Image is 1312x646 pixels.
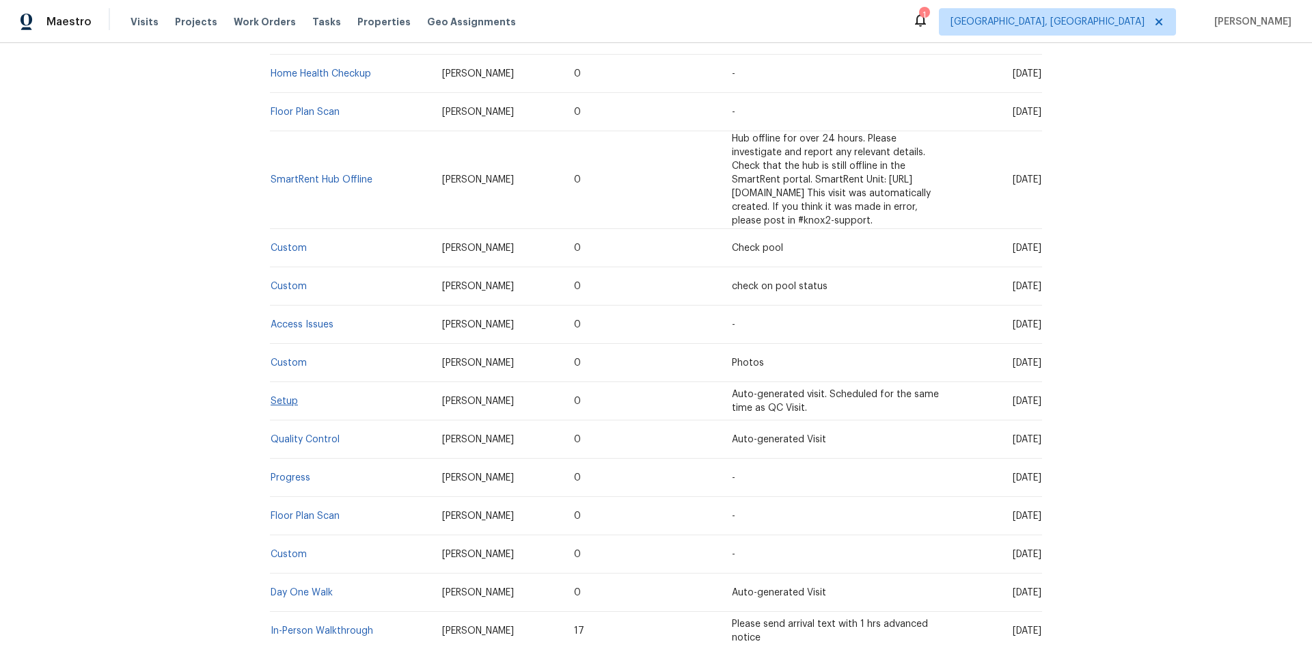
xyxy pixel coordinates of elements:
span: [PERSON_NAME] [442,107,514,117]
span: 0 [574,550,581,559]
span: [PERSON_NAME] [442,396,514,406]
a: Setup [271,396,298,406]
span: - [732,473,735,483]
span: [DATE] [1013,435,1041,444]
span: [PERSON_NAME] [442,435,514,444]
span: 0 [574,69,581,79]
span: Auto-generated Visit [732,435,826,444]
span: Visits [131,15,159,29]
span: [DATE] [1013,588,1041,597]
a: Access Issues [271,320,333,329]
span: [DATE] [1013,69,1041,79]
span: 0 [574,396,581,406]
a: Quality Control [271,435,340,444]
span: Photos [732,358,764,368]
div: 1 [919,8,929,22]
span: [DATE] [1013,473,1041,483]
span: 0 [574,243,581,253]
span: 0 [574,175,581,185]
a: Day One Walk [271,588,333,597]
a: Custom [271,243,307,253]
span: Properties [357,15,411,29]
span: - [732,320,735,329]
span: [PERSON_NAME] [442,243,514,253]
span: [PERSON_NAME] [442,175,514,185]
span: 0 [574,282,581,291]
span: 0 [574,435,581,444]
span: check on pool status [732,282,828,291]
span: Geo Assignments [427,15,516,29]
span: [DATE] [1013,320,1041,329]
span: [PERSON_NAME] [442,69,514,79]
span: [DATE] [1013,511,1041,521]
span: Work Orders [234,15,296,29]
a: Custom [271,282,307,291]
span: Auto-generated Visit [732,588,826,597]
span: Check pool [732,243,783,253]
span: [PERSON_NAME] [442,626,514,636]
span: [PERSON_NAME] [442,588,514,597]
span: Maestro [46,15,92,29]
span: [PERSON_NAME] [442,511,514,521]
span: 0 [574,473,581,483]
span: - [732,107,735,117]
span: [DATE] [1013,107,1041,117]
span: - [732,550,735,559]
span: 17 [574,626,584,636]
span: [DATE] [1013,396,1041,406]
a: Custom [271,358,307,368]
a: In-Person Walkthrough [271,626,373,636]
span: Hub offline for over 24 hours. Please investigate and report any relevant details. Check that the... [732,134,931,226]
a: Home Health Checkup [271,69,371,79]
span: 0 [574,511,581,521]
span: Projects [175,15,217,29]
span: Auto-generated visit. Scheduled for the same time as QC Visit. [732,390,939,413]
span: [DATE] [1013,626,1041,636]
span: 0 [574,358,581,368]
span: [PERSON_NAME] [442,320,514,329]
a: Floor Plan Scan [271,107,340,117]
span: - [732,511,735,521]
a: SmartRent Hub Offline [271,175,372,185]
span: Tasks [312,17,341,27]
span: [DATE] [1013,358,1041,368]
span: [PERSON_NAME] [442,473,514,483]
span: [DATE] [1013,175,1041,185]
span: 0 [574,320,581,329]
span: [PERSON_NAME] [1209,15,1291,29]
a: Floor Plan Scan [271,511,340,521]
span: [GEOGRAPHIC_DATA], [GEOGRAPHIC_DATA] [951,15,1145,29]
a: Custom [271,550,307,559]
span: [PERSON_NAME] [442,550,514,559]
span: [DATE] [1013,550,1041,559]
span: - [732,69,735,79]
span: 0 [574,588,581,597]
a: Progress [271,473,310,483]
span: [DATE] [1013,243,1041,253]
span: [PERSON_NAME] [442,358,514,368]
span: 0 [574,107,581,117]
span: Please send arrival text with 1 hrs advanced notice [732,619,928,643]
span: [DATE] [1013,282,1041,291]
span: [PERSON_NAME] [442,282,514,291]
